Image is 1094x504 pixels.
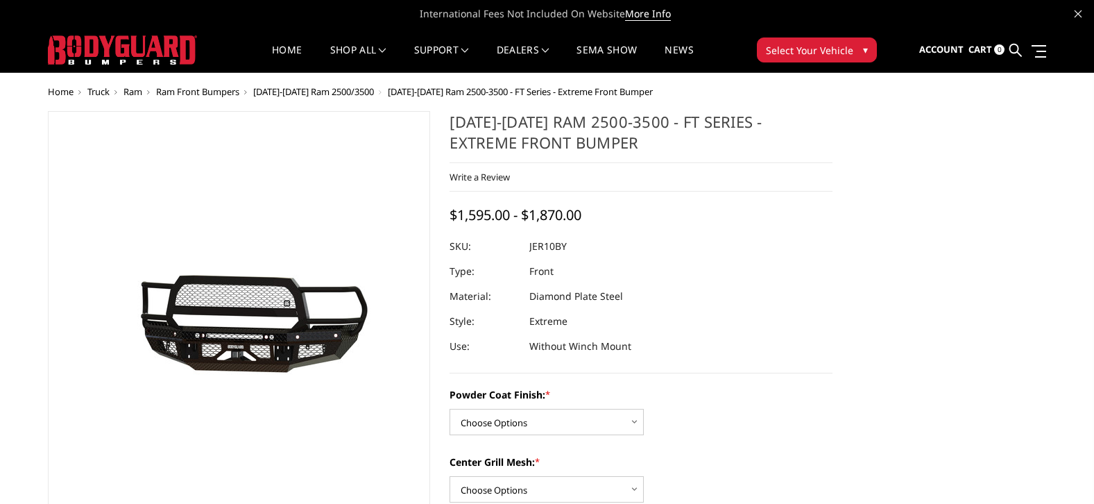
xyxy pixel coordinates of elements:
dt: Material: [450,284,519,309]
img: BODYGUARD BUMPERS [48,35,197,65]
span: [DATE]-[DATE] Ram 2500-3500 - FT Series - Extreme Front Bumper [388,85,653,98]
h1: [DATE]-[DATE] Ram 2500-3500 - FT Series - Extreme Front Bumper [450,111,832,163]
dd: Diamond Plate Steel [529,284,623,309]
dd: Front [529,259,554,284]
dd: Without Winch Mount [529,334,631,359]
a: Account [919,31,964,69]
a: Ram [123,85,142,98]
a: News [665,45,693,72]
a: [DATE]-[DATE] Ram 2500/3500 [253,85,374,98]
dt: SKU: [450,234,519,259]
label: Center Grill Mesh: [450,455,832,469]
a: Ram Front Bumpers [156,85,239,98]
a: Truck [87,85,110,98]
a: Write a Review [450,171,510,183]
span: Select Your Vehicle [766,43,853,58]
a: Home [48,85,74,98]
dt: Type: [450,259,519,284]
dd: JER10BY [529,234,567,259]
span: ▾ [863,42,868,57]
span: 0 [994,44,1005,55]
dd: Extreme [529,309,567,334]
a: Cart 0 [968,31,1005,69]
dt: Use: [450,334,519,359]
span: $1,595.00 - $1,870.00 [450,205,581,224]
dt: Style: [450,309,519,334]
label: Powder Coat Finish: [450,387,832,402]
a: Support [414,45,469,72]
a: More Info [625,7,671,21]
a: SEMA Show [576,45,637,72]
a: shop all [330,45,386,72]
span: Cart [968,43,992,56]
a: Dealers [497,45,549,72]
a: Home [272,45,302,72]
button: Select Your Vehicle [757,37,877,62]
span: Account [919,43,964,56]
